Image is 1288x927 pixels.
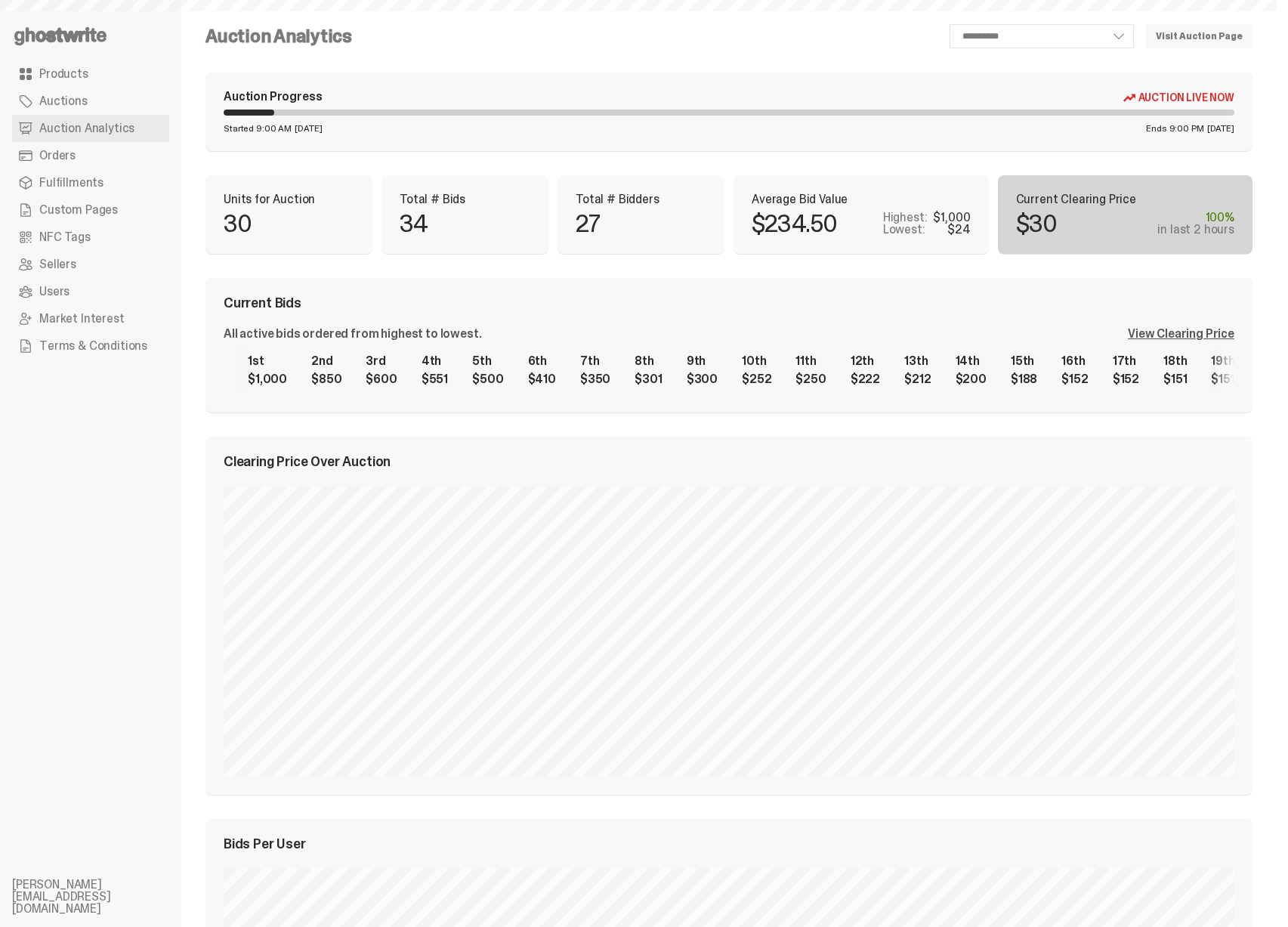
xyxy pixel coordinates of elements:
div: View Clearing Price [1128,328,1234,340]
span: Users [39,286,69,298]
div: 4th [422,355,448,367]
div: 19th [1211,355,1234,367]
span: Terms & Conditions [39,340,147,352]
div: 100% [1157,212,1234,224]
div: $410 [528,373,556,385]
span: Products [39,68,88,80]
p: 27 [576,212,600,236]
div: $850 [311,373,341,385]
a: Auction Analytics [12,115,169,142]
span: [DATE] [295,124,322,133]
a: Orders [12,142,169,169]
p: 30 [224,212,252,236]
div: 13th [904,355,931,367]
a: NFC Tags [12,224,169,251]
div: $551 [422,373,448,385]
div: $24 [947,224,971,236]
div: $252 [742,373,771,385]
a: Custom Pages [12,196,169,224]
div: $350 [580,373,610,385]
div: 17th [1113,355,1139,367]
span: Auction Analytics [39,122,134,134]
p: $30 [1016,212,1058,236]
span: Ends 9:00 PM [1146,124,1204,133]
span: Auctions [39,95,88,107]
div: All active bids ordered from highest to lowest. [224,328,481,340]
div: $250 [795,373,826,385]
div: 6th [528,355,556,367]
p: Highest: [883,212,928,224]
div: 8th [635,355,662,367]
p: Total # Bids [400,193,530,205]
div: $188 [1011,373,1037,385]
p: Total # Bidders [576,193,706,205]
a: Sellers [12,251,169,278]
div: $151 [1163,373,1187,385]
span: Market Interest [39,313,125,325]
a: Market Interest [12,305,169,332]
div: 12th [851,355,880,367]
h4: Auction Analytics [205,27,352,45]
a: Auctions [12,88,169,115]
div: 14th [956,355,987,367]
div: Current Bids [224,296,1234,310]
div: $1,000 [248,373,287,385]
p: $234.50 [752,212,837,236]
div: 15th [1011,355,1037,367]
span: Sellers [39,258,76,270]
div: 5th [472,355,503,367]
a: Fulfillments [12,169,169,196]
div: $152 [1061,373,1088,385]
div: $152 [1113,373,1139,385]
p: 34 [400,212,428,236]
div: $212 [904,373,931,385]
div: 3rd [366,355,397,367]
li: [PERSON_NAME][EMAIL_ADDRESS][DOMAIN_NAME] [12,879,193,915]
a: Terms & Conditions [12,332,169,360]
span: NFC Tags [39,231,91,243]
div: Bids Per User [224,837,1234,851]
div: 7th [580,355,610,367]
div: Clearing Price Over Auction [224,455,1234,468]
span: Fulfillments [39,177,103,189]
span: [DATE] [1207,124,1234,133]
div: 2nd [311,355,341,367]
div: Auction Progress [224,91,322,104]
p: Units for Auction [224,193,354,205]
a: Users [12,278,169,305]
div: $600 [366,373,397,385]
span: Started 9:00 AM [224,124,292,133]
div: in last 2 hours [1157,224,1234,236]
p: Lowest: [883,224,925,236]
p: Current Clearing Price [1016,193,1235,205]
div: $1,000 [933,212,970,224]
div: $151 [1211,373,1234,385]
div: 11th [795,355,826,367]
div: $300 [687,373,718,385]
div: $500 [472,373,503,385]
div: 1st [248,355,287,367]
span: Custom Pages [39,204,118,216]
div: 16th [1061,355,1088,367]
div: 10th [742,355,771,367]
div: $301 [635,373,662,385]
div: 18th [1163,355,1187,367]
div: $200 [956,373,987,385]
div: $222 [851,373,880,385]
a: Visit Auction Page [1146,24,1252,48]
span: Auction Live Now [1138,91,1234,104]
p: Average Bid Value [752,193,971,205]
span: Orders [39,150,76,162]
div: 9th [687,355,718,367]
a: Products [12,60,169,88]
